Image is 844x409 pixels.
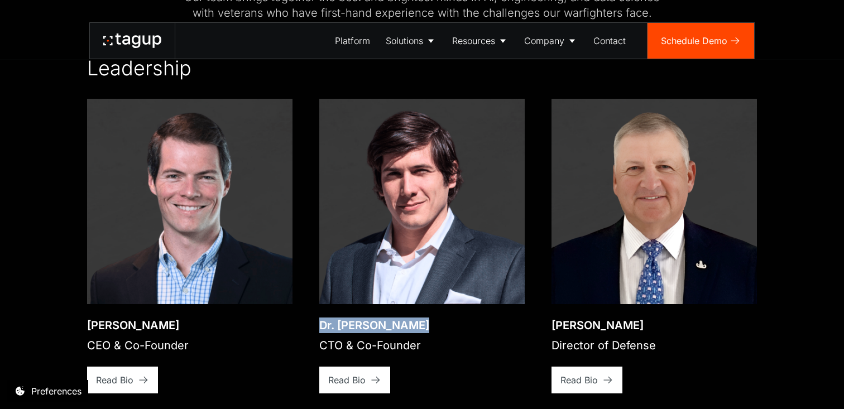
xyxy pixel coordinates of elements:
[552,317,656,333] div: [PERSON_NAME]
[335,34,370,47] div: Platform
[319,367,390,393] a: Read Bio
[87,56,191,81] h2: Leadership
[386,34,423,47] div: Solutions
[87,338,189,353] div: CEO & Co-Founder
[87,99,292,304] img: Jon Garrity
[648,23,754,59] a: Schedule Demo
[327,23,378,59] a: Platform
[552,99,757,304] a: Open bio popup
[586,23,634,59] a: Contact
[87,99,292,304] a: Open bio popup
[552,99,757,304] img: Paul Plemmons
[319,317,429,333] div: Dr. [PERSON_NAME]
[552,367,622,393] a: Read Bio
[328,373,366,387] div: Read Bio
[552,338,656,353] div: Director of Defense
[516,23,586,59] a: Company
[31,384,81,398] div: Preferences
[319,99,525,304] a: Open bio popup
[87,367,158,393] a: Read Bio
[661,34,727,47] div: Schedule Demo
[560,373,598,387] div: Read Bio
[378,23,444,59] a: Solutions
[593,34,626,47] div: Contact
[96,373,133,387] div: Read Bio
[452,34,495,47] div: Resources
[524,34,564,47] div: Company
[319,99,525,304] img: Dr. Will Vega-Brown
[319,338,429,353] div: CTO & Co-Founder
[87,317,189,333] div: [PERSON_NAME]
[444,23,516,59] a: Resources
